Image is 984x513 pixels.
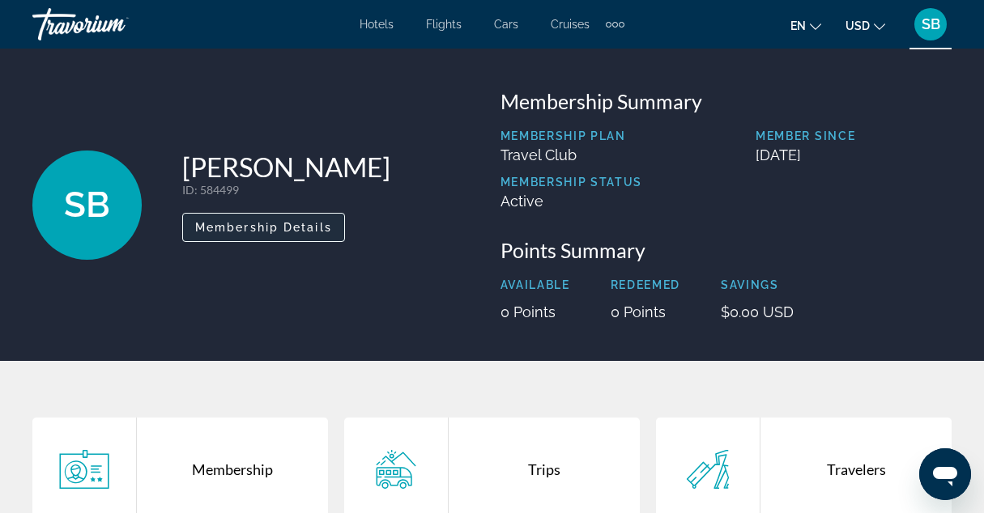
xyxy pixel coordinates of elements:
button: Change language [790,14,821,37]
p: Redeemed [611,278,680,291]
span: SB [64,184,110,226]
h1: [PERSON_NAME] [182,151,390,183]
a: Cars [494,18,518,31]
p: Membership Plan [501,129,643,142]
a: Membership Details [182,216,345,234]
p: Membership Status [501,176,643,189]
span: en [790,19,806,32]
p: Available [501,278,570,291]
a: Travorium [32,3,194,45]
iframe: Button to launch messaging window [919,448,971,500]
p: 0 Points [501,303,570,320]
p: Member Since [756,129,952,142]
p: Travel Club [501,146,643,163]
button: Change currency [846,14,885,37]
p: Savings [721,278,794,291]
h3: Points Summary [501,238,952,262]
a: Flights [426,18,462,31]
p: 0 Points [611,303,680,320]
p: : 584499 [182,183,390,197]
p: $0.00 USD [721,303,794,320]
p: Active [501,193,643,210]
a: Hotels [360,18,394,31]
span: USD [846,19,870,32]
h3: Membership Summary [501,89,952,113]
p: [DATE] [756,146,952,163]
a: Cruises [551,18,590,31]
button: Extra navigation items [606,11,624,37]
span: Membership Details [195,221,332,234]
button: User Menu [909,7,952,41]
span: ID [182,183,194,197]
button: Membership Details [182,213,345,242]
span: SB [922,16,940,32]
